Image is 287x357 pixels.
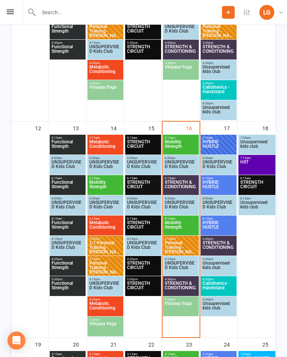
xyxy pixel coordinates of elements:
[127,24,160,38] span: STRENGTH CIRCUIT
[127,200,160,214] span: UNSUPERVISED Kids Club
[89,140,122,153] span: Metabolic Conditioning
[89,281,122,295] span: UNSUPERVISED Kids Club
[202,61,235,65] span: 3:30pm
[164,298,197,301] span: 5:30pm
[89,301,122,315] span: Metabolic Conditioning
[51,45,84,58] span: Functional Strength
[202,220,235,234] span: HYBRID HUSTLE
[127,45,160,58] span: STRENGTH CIRCUIT
[111,338,124,350] div: 21
[51,24,84,38] span: Functional Strength
[202,257,235,261] span: 3:30pm
[164,160,197,173] span: UNSUPERVISED Kids Club
[127,220,160,234] span: STRENGTH CIRCUIT
[127,261,160,274] span: STRENGTH CIRCUIT
[89,298,122,301] span: 4:30pm
[164,353,197,356] span: 5:15am
[164,237,197,241] span: 3:15pm
[127,177,160,180] span: 6:15am
[127,197,160,200] span: 8:00am
[186,338,200,350] div: 23
[164,281,197,295] span: STRENGTH & CONDITIONING
[111,122,124,134] div: 14
[51,180,84,193] span: Functional Strength
[202,41,235,45] span: 3:30pm
[89,220,122,234] span: Metabolic Conditioning
[259,5,274,20] div: LG
[127,160,160,173] span: UNSUPERVISED Kids Club
[186,122,200,134] div: 16
[51,220,84,234] span: Functional Strength
[240,180,274,193] span: STRENGTH CIRCUIT
[89,321,122,335] span: Vinyasa Yoga
[89,41,122,45] span: 4:15pm
[127,281,160,295] span: STRENGTH CIRCUIT
[51,160,84,173] span: UNSUPERVISED Kids Club
[89,241,122,254] span: 2:1 Personal Training - [PERSON_NAME] [PERSON_NAME]...
[164,180,197,193] span: STRENGTH & CONDITIONING
[35,122,49,134] div: 12
[127,180,160,193] span: STRENGTH CIRCUT
[240,353,274,356] span: 7:00am
[202,160,235,173] span: UNSUPERVISED Kids Club
[51,241,84,254] span: UNSUPERVISED Kids Club
[164,261,197,274] span: UNSUPERVISED Kids Club
[164,220,197,234] span: Mobility Strength
[164,217,197,220] span: 8:15am
[51,353,84,356] span: 5:15am
[202,237,235,241] span: 3:30pm
[89,180,122,193] span: Mobility Strength
[164,177,197,180] span: 6:15am
[164,41,197,45] span: 4:30pm
[89,318,122,321] span: 5:30pm
[73,122,86,134] div: 13
[89,85,122,98] span: Vinyasa Yoga
[164,241,197,254] span: Personal Training - [PERSON_NAME]
[7,332,25,350] div: Open Intercom Messenger
[89,61,122,65] span: 4:30pm
[240,136,274,140] span: 7:00am
[89,261,122,274] span: Personal Training - [PERSON_NAME]
[51,281,84,295] span: Functional Strength
[127,353,160,356] span: 5:15am
[164,197,197,200] span: 8:00am
[202,105,235,119] span: Unsupervised kids club
[51,177,84,180] span: 6:15am
[202,217,235,220] span: 8:15am
[262,338,276,350] div: 25
[240,200,274,214] span: Unsupervised kids club
[73,338,86,350] div: 20
[240,197,274,200] span: 8:15am
[35,338,49,350] div: 19
[127,41,160,45] span: 5:30pm
[89,197,122,200] span: 8:00am
[202,156,235,160] span: 6:00am
[51,136,84,140] span: 5:15am
[164,140,197,153] span: Mobility Strength
[89,278,122,281] span: 4:15pm
[51,156,84,160] span: 6:00am
[51,278,84,281] span: 5:30pm
[51,197,84,200] span: 8:00am
[127,241,160,254] span: UNSUPERVISED Kids Club
[89,177,122,180] span: 6:15am
[127,140,160,153] span: STRENGTH CIRCUIT
[164,278,197,281] span: 4:30pm
[89,217,122,220] span: 8:15am
[224,338,237,350] div: 24
[89,257,122,261] span: 3:15pm
[240,156,274,160] span: 7:15am
[127,136,160,140] span: 5:15am
[127,237,160,241] span: 4:15pm
[127,156,160,160] span: 6:00am
[89,82,122,85] span: 5:30pm
[148,338,162,350] div: 22
[51,261,84,274] span: Functional Strength
[202,82,235,85] span: 4:30pm
[89,353,122,356] span: 5:15am
[202,241,235,254] span: STRENGTH & CONDITIONING
[89,237,122,241] span: 2:00pm
[164,24,197,38] span: UNSUPERVISED Kids Club
[164,257,197,261] span: 4:15pm
[89,45,122,58] span: UNSUPERVISED Kids Club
